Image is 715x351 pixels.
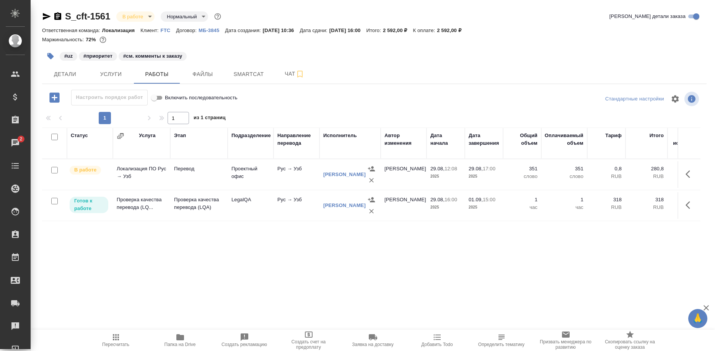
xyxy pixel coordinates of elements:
[650,132,664,139] div: Итого
[384,132,423,147] div: Автор изменения
[545,204,583,211] p: час
[430,173,461,180] p: 2025
[469,173,499,180] p: 2025
[199,27,225,33] p: МБ-3845
[164,13,199,20] button: Нормальный
[42,37,86,42] p: Маржинальность:
[276,69,313,79] span: Чат
[591,204,622,211] p: RUB
[366,163,377,175] button: Назначить
[116,11,155,22] div: В работе
[545,165,583,173] p: 351
[199,27,225,33] a: МБ-3845
[176,27,199,33] p: Договор:
[507,196,537,204] p: 1
[591,196,622,204] p: 318
[666,90,684,108] span: Настроить таблицу
[42,48,59,65] button: Добавить тэг
[174,196,224,211] p: Проверка качества перевода (LQA)
[437,27,467,33] p: 2 592,00 ₽
[47,70,83,79] span: Детали
[366,175,377,186] button: Удалить
[274,192,319,219] td: Рус → Узб
[545,173,583,180] p: слово
[629,173,664,180] p: RUB
[507,204,537,211] p: час
[691,311,704,327] span: 🙏
[225,27,262,33] p: Дата создания:
[71,132,88,139] div: Статус
[161,11,208,22] div: В работе
[469,132,499,147] div: Дата завершения
[381,192,427,219] td: [PERSON_NAME]
[86,37,98,42] p: 72%
[69,196,109,214] div: Исполнитель может приступить к работе
[118,52,187,59] span: см. комменты к заказу
[366,27,383,33] p: Итого:
[688,309,707,328] button: 🙏
[483,166,495,171] p: 17:00
[194,113,226,124] span: из 1 страниц
[430,197,445,202] p: 29.08,
[263,27,300,33] p: [DATE] 10:36
[139,132,155,139] div: Услуга
[165,94,238,102] span: Включить последовательность
[507,165,537,173] p: 351
[507,132,537,147] div: Общий объем
[483,197,495,202] p: 15:00
[295,70,305,79] svg: Подписаться
[545,196,583,204] p: 1
[64,52,73,60] p: #uz
[93,70,129,79] span: Услуги
[329,27,366,33] p: [DATE] 16:00
[629,204,664,211] p: RUB
[629,196,664,204] p: 318
[113,192,170,219] td: Проверка качества перевода (LQ...
[42,27,102,33] p: Ответственная команда:
[323,202,366,208] a: [PERSON_NAME]
[138,70,175,79] span: Работы
[65,11,110,21] a: S_cft-1561
[42,12,51,21] button: Скопировать ссылку для ЯМессенджера
[15,135,27,143] span: 2
[469,166,483,171] p: 29.08,
[174,165,224,173] p: Перевод
[605,132,622,139] div: Тариф
[44,90,65,105] button: Добавить работу
[383,27,413,33] p: 2 592,00 ₽
[277,132,316,147] div: Направление перевода
[98,35,108,45] button: 598.80 RUB;
[53,12,62,21] button: Скопировать ссылку
[102,27,141,33] p: Локализация
[123,52,182,60] p: #см. комменты к заказу
[300,27,329,33] p: Дата сдачи:
[366,194,377,205] button: Назначить
[469,197,483,202] p: 01.09,
[228,192,274,219] td: LegalQA
[2,133,29,152] a: 2
[228,161,274,188] td: Проектный офис
[591,173,622,180] p: RUB
[366,205,377,217] button: Удалить
[629,165,664,173] p: 280,8
[113,161,170,188] td: Локализация ПО Рус → Узб
[323,132,357,139] div: Исполнитель
[430,166,445,171] p: 29.08,
[74,166,96,174] p: В работе
[445,197,457,202] p: 16:00
[681,196,699,214] button: Здесь прячутся важные кнопки
[117,132,124,140] button: Сгруппировать
[274,161,319,188] td: Рус → Узб
[671,132,706,155] div: Прогресс исполнителя в SC
[381,161,427,188] td: [PERSON_NAME]
[684,92,700,106] span: Посмотреть информацию
[59,52,78,59] span: uz
[161,27,176,33] a: FTC
[603,93,666,105] div: split button
[507,173,537,180] p: слово
[83,52,112,60] p: #приоритет
[545,132,583,147] div: Оплачиваемый объем
[74,197,104,212] p: Готов к работе
[174,132,186,139] div: Этап
[681,165,699,183] button: Здесь прячутся важные кнопки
